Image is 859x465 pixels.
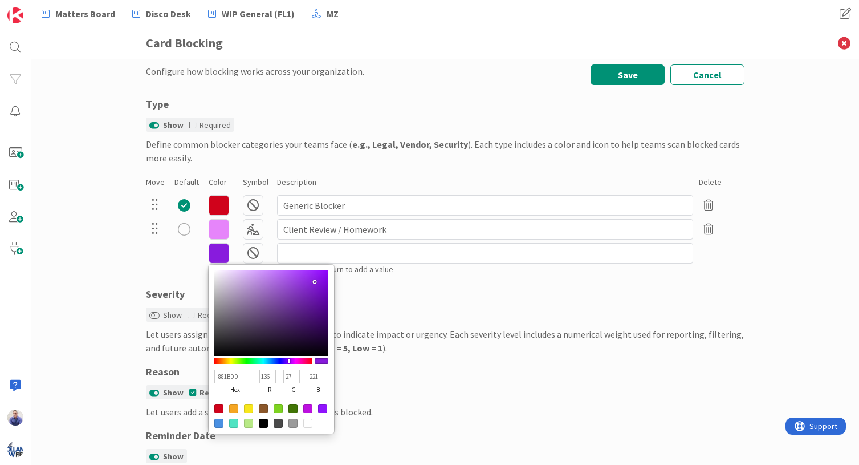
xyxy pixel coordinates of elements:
label: Show [149,309,182,321]
div: Severity [146,286,744,302]
div: #BD10E0 [303,404,312,413]
label: hex [214,383,256,397]
a: WIP General (FL1) [201,3,302,24]
div: #417505 [288,404,298,413]
div: #D0021B [214,404,223,413]
div: #8B572A [259,404,268,413]
div: #000000 [259,419,268,428]
div: #FFFFFF [303,419,312,428]
span: Required [200,121,231,129]
div: #B8E986 [244,419,253,428]
a: Matters Board [35,3,122,24]
button: Required [188,311,229,319]
div: #4A4A4A [274,419,283,428]
span: Required [198,311,229,319]
button: Show [149,312,160,320]
button: Show [149,389,160,397]
label: b [308,383,328,397]
div: Move [146,176,169,188]
label: Show [149,119,184,131]
div: Default [174,176,203,188]
button: Show [149,453,160,461]
div: #F5A623 [229,404,238,413]
div: Delete [699,176,744,188]
div: Define common blocker categories your teams face ( ). Each type includes a color and icon to help... [146,138,744,165]
div: Color [209,176,237,188]
button: Required [189,121,231,129]
span: Required [200,389,234,397]
span: WIP General (FL1) [222,7,295,21]
div: Type [146,96,744,112]
div: #9B9B9B [288,419,298,428]
a: Disco Desk [125,3,198,24]
b: e.g., Legal, Vendor, Security [352,139,468,150]
span: Support [24,2,52,15]
p: Press enter/return to add a value [279,264,693,276]
h3: Card Blocking [146,27,744,59]
div: Symbol [243,176,271,188]
button: Save [591,64,665,85]
div: #4A90E2 [214,419,223,428]
label: r [259,383,280,397]
img: avatar [7,442,23,458]
div: Let users add a short explanation for why a card is blocked. [146,405,744,419]
img: JG [7,410,23,426]
p: Configure how blocking works across your organization. [146,64,364,78]
button: Show [149,122,160,130]
a: MZ [305,3,345,24]
div: #7ED321 [274,404,283,413]
label: Show [149,451,184,463]
div: Reason [146,364,744,379]
div: #9013FE [318,404,327,413]
img: Visit kanbanzone.com [7,7,23,23]
button: Required [189,389,234,397]
div: #50E3C2 [229,419,238,428]
button: Cancel [670,64,744,85]
div: Reminder Date [146,428,744,443]
label: g [283,383,304,397]
span: Matters Board [55,7,115,21]
div: Description [277,176,693,188]
label: Show [149,387,184,399]
span: MZ [327,7,339,21]
div: Let users assign severity levels to blocked cards to indicate impact or urgency. Each severity le... [146,327,744,355]
div: #F8E71C [244,404,253,413]
span: Disco Desk [146,7,191,21]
